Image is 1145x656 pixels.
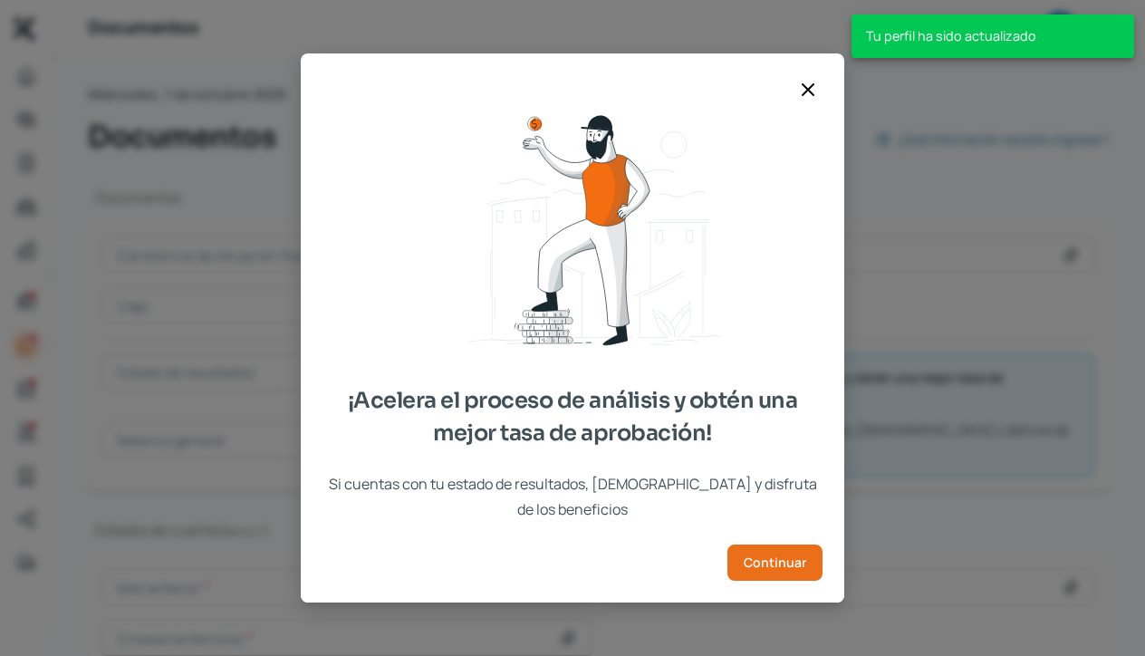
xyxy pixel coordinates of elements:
[322,471,823,524] span: Si cuentas con tu estado de resultados, [DEMOGRAPHIC_DATA] y disfruta de los beneficios
[727,545,823,581] button: Continuar
[322,384,823,449] span: ¡Acelera el proceso de análisis y obtén una mejor tasa de aprobación!
[744,556,806,569] span: Continuar
[852,14,1134,58] div: Tu perfil ha sido actualizado
[400,104,745,362] img: ¡Acelera el proceso de análisis y obtén una mejor tasa de aprobación!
